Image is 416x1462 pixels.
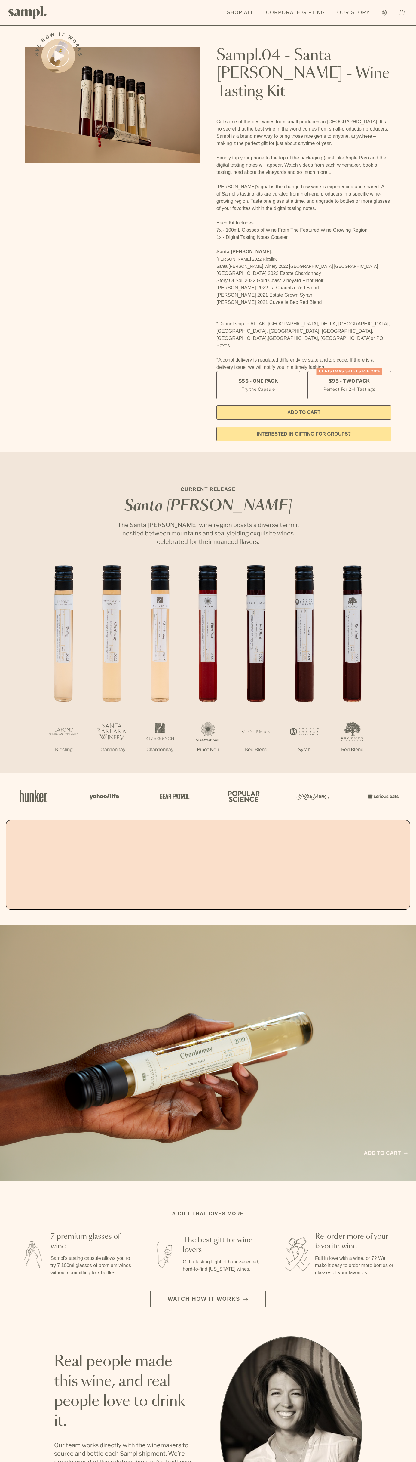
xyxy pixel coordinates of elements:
img: Artboard_7_5b34974b-f019-449e-91fb-745f8d0877ee_x450.png [364,783,400,809]
img: Artboard_3_0b291449-6e8c-4d07-b2c2-3f3601a19cd1_x450.png [295,783,331,809]
h2: Real people made this wine, and real people love to drink it. [54,1352,196,1431]
em: Santa [PERSON_NAME] [124,499,292,514]
div: Christmas SALE! Save 20% [317,368,382,375]
p: Pinot Noir [184,746,232,753]
h2: A gift that gives more [172,1210,244,1217]
li: [PERSON_NAME] 2021 Estate Grown Syrah [216,291,391,299]
li: 6 / 7 [280,565,328,773]
img: Sampl logo [8,6,47,19]
small: Perfect For 2-4 Tastings [323,386,375,392]
h3: Re-order more of your favorite wine [315,1232,397,1251]
img: Artboard_6_04f9a106-072f-468a-bdd7-f11783b05722_x450.png [85,783,121,809]
p: CURRENT RELEASE [112,486,304,493]
span: [PERSON_NAME] 2022 Riesling [216,257,278,261]
h3: 7 premium glasses of wine [50,1232,132,1251]
img: Artboard_4_28b4d326-c26e-48f9-9c80-911f17d6414e_x450.png [225,783,261,809]
li: 4 / 7 [184,565,232,773]
strong: Santa [PERSON_NAME]: [216,249,273,254]
p: Sampl's tasting capsule allows you to try 7 100ml glasses of premium wines without committing to ... [50,1255,132,1276]
div: Gift some of the best wines from small producers in [GEOGRAPHIC_DATA]. It’s no secret that the be... [216,118,391,371]
li: [GEOGRAPHIC_DATA] 2022 Estate Chardonnay [216,270,391,277]
li: [PERSON_NAME] 2021 Cuvee le Bec Red Blend [216,299,391,306]
button: See how it works [41,39,75,73]
li: 7 / 7 [328,565,376,773]
p: Gift a tasting flight of hand-selected, hard-to-find [US_STATE] wines. [183,1258,265,1273]
span: Santa [PERSON_NAME] Winery 2022 [GEOGRAPHIC_DATA] [GEOGRAPHIC_DATA] [216,264,378,269]
a: Add to cart [364,1149,408,1157]
span: $55 - One Pack [239,378,278,384]
button: Watch how it works [150,1291,266,1307]
p: Syrah [280,746,328,753]
p: Fall in love with a wine, or 7? We make it easy to order more bottles or glasses of your favorites. [315,1255,397,1276]
span: $95 - Two Pack [329,378,370,384]
li: 3 / 7 [136,565,184,773]
button: Add to Cart [216,405,391,420]
span: [GEOGRAPHIC_DATA], [GEOGRAPHIC_DATA] [268,336,371,341]
img: Artboard_5_7fdae55a-36fd-43f7-8bfd-f74a06a2878e_x450.png [155,783,191,809]
p: The Santa [PERSON_NAME] wine region boasts a diverse terroir, nestled between mountains and sea, ... [112,521,304,546]
img: Artboard_1_c8cd28af-0030-4af1-819c-248e302c7f06_x450.png [16,783,52,809]
li: 5 / 7 [232,565,280,773]
li: 1 / 7 [40,565,88,773]
p: Chardonnay [136,746,184,753]
a: Corporate Gifting [263,6,328,19]
a: interested in gifting for groups? [216,427,391,441]
p: Chardonnay [88,746,136,753]
p: Riesling [40,746,88,753]
p: Red Blend [232,746,280,753]
h1: Sampl.04 - Santa [PERSON_NAME] - Wine Tasting Kit [216,47,391,101]
small: Try the Capsule [242,386,275,392]
li: [PERSON_NAME] 2022 La Cuadrilla Red Blend [216,284,391,291]
a: Our Story [334,6,373,19]
img: Sampl.04 - Santa Barbara - Wine Tasting Kit [25,47,200,163]
a: Shop All [224,6,257,19]
p: Red Blend [328,746,376,753]
li: Story Of Soil 2022 Gold Coast Vineyard Pinot Noir [216,277,391,284]
span: , [267,336,268,341]
li: 2 / 7 [88,565,136,773]
h3: The best gift for wine lovers [183,1235,265,1255]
